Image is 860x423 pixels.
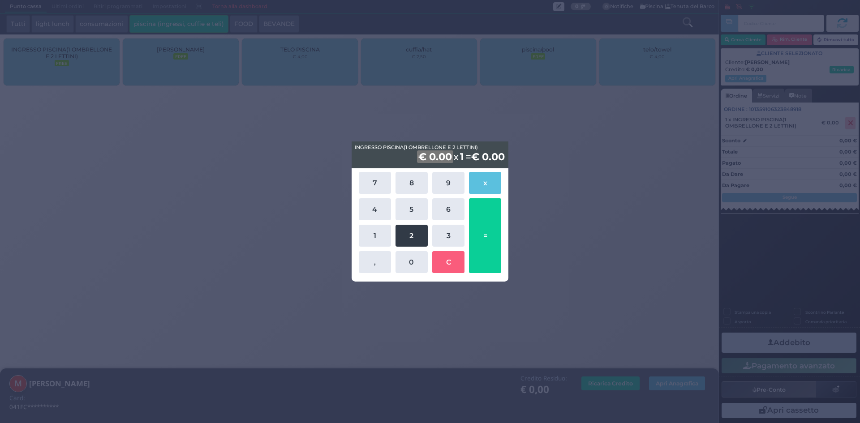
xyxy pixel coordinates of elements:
button: 4 [359,198,391,220]
button: 8 [396,172,428,194]
button: = [469,198,501,273]
button: 6 [432,198,464,220]
button: 5 [396,198,428,220]
button: 3 [432,225,464,247]
div: x = [352,141,508,168]
b: € 0.00 [471,150,505,163]
button: 9 [432,172,464,194]
button: 0 [396,251,428,273]
button: C [432,251,464,273]
button: 1 [359,225,391,247]
button: x [469,172,501,194]
span: INGRESSO PISCINA(1 OMBRELLONE E 2 LETTINI) [355,144,478,151]
b: 1 [459,150,465,163]
button: , [359,251,391,273]
button: 7 [359,172,391,194]
button: 2 [396,225,428,247]
b: € 0.00 [417,150,453,163]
